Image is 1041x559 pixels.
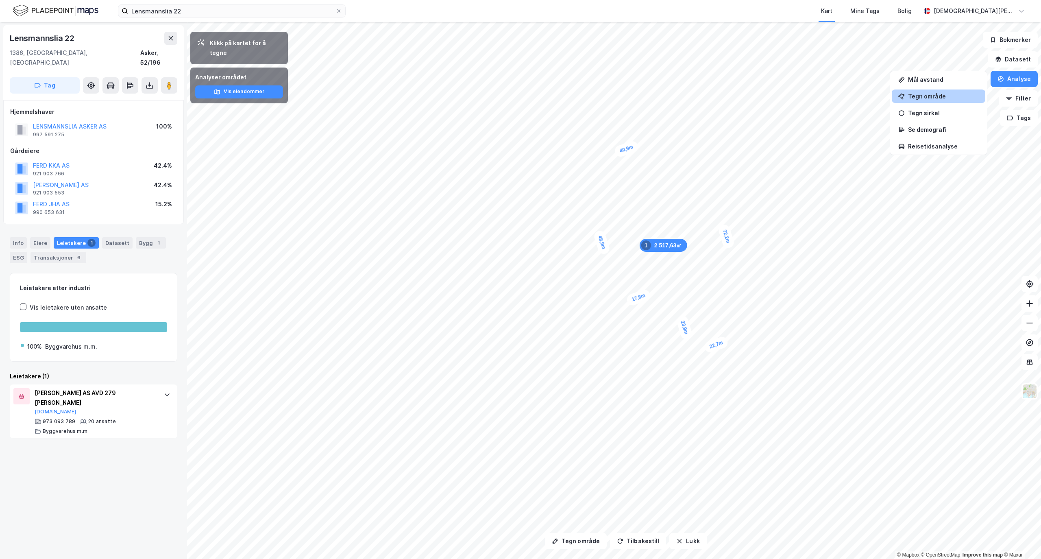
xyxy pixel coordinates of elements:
[154,161,172,170] div: 42.4%
[13,4,98,18] img: logo.f888ab2527a4732fd821a326f86c7f29.svg
[10,77,80,94] button: Tag
[850,6,880,16] div: Mine Tags
[140,48,177,68] div: Asker, 52/196
[33,209,65,216] div: 990 653 631
[614,140,640,158] div: Map marker
[625,288,651,307] div: Map marker
[908,93,979,100] div: Tegn område
[921,552,960,558] a: OpenStreetMap
[33,190,64,196] div: 921 903 553
[154,180,172,190] div: 42.4%
[10,371,177,381] div: Leietakere (1)
[35,408,76,415] button: [DOMAIN_NAME]
[30,237,50,249] div: Eiere
[545,533,607,549] button: Tegn område
[128,5,335,17] input: Søk på adresse, matrikkel, gårdeiere, leietakere eller personer
[155,199,172,209] div: 15.2%
[45,342,97,352] div: Byggvarehus m.m.
[908,109,979,116] div: Tegn sirkel
[908,126,979,133] div: Se demografi
[30,252,86,263] div: Transaksjoner
[210,38,281,58] div: Klikk på kartet for å tegne
[10,146,177,156] div: Gårdeiere
[897,552,919,558] a: Mapbox
[717,223,735,249] div: Map marker
[593,229,611,255] div: Map marker
[610,533,666,549] button: Tilbakestill
[87,239,96,247] div: 1
[195,85,283,98] button: Vis eiendommer
[1000,110,1038,126] button: Tags
[1000,520,1041,559] div: Kontrollprogram for chat
[669,533,706,549] button: Lukk
[75,253,83,262] div: 6
[27,342,42,352] div: 100%
[675,314,693,341] div: Map marker
[10,48,140,68] div: 1386, [GEOGRAPHIC_DATA], [GEOGRAPHIC_DATA]
[20,283,167,293] div: Leietakere etter industri
[43,428,89,435] div: Byggvarehus m.m.
[10,252,27,263] div: ESG
[136,237,166,249] div: Bygg
[195,72,283,82] div: Analyser området
[33,170,64,177] div: 921 903 766
[1022,384,1037,399] img: Z
[640,239,687,252] div: Map marker
[934,6,1015,16] div: [DEMOGRAPHIC_DATA][PERSON_NAME]
[703,335,729,354] div: Map marker
[30,303,107,312] div: Vis leietakere uten ansatte
[821,6,832,16] div: Kart
[999,90,1038,107] button: Filter
[10,107,177,117] div: Hjemmelshaver
[88,418,116,425] div: 20 ansatte
[983,32,1038,48] button: Bokmerker
[102,237,133,249] div: Datasett
[10,32,76,45] div: Lensmannslia 22
[156,122,172,131] div: 100%
[155,239,163,247] div: 1
[33,131,64,138] div: 997 591 275
[35,388,156,408] div: [PERSON_NAME] AS AVD 279 [PERSON_NAME]
[54,237,99,249] div: Leietakere
[988,51,1038,68] button: Datasett
[908,143,979,150] div: Reisetidsanalyse
[908,76,979,83] div: Mål avstand
[43,418,75,425] div: 973 093 789
[10,237,27,249] div: Info
[897,6,912,16] div: Bolig
[1000,520,1041,559] iframe: Chat Widget
[963,552,1003,558] a: Improve this map
[991,71,1038,87] button: Analyse
[641,240,651,250] div: 1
